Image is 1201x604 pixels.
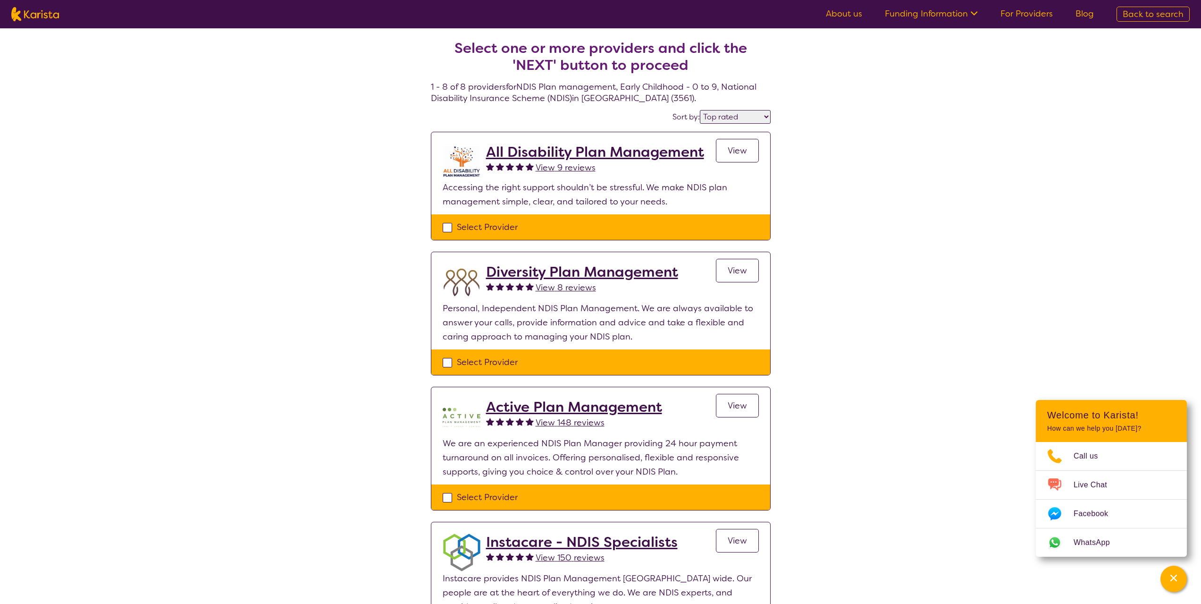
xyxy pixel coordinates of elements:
span: Facebook [1074,507,1119,521]
img: at5vqv0lot2lggohlylh.jpg [443,144,480,180]
a: All Disability Plan Management [486,144,704,161]
a: Active Plan Management [486,399,662,416]
img: fullstar [526,282,534,290]
img: duqvjtfkvnzb31ymex15.png [443,264,480,301]
a: For Providers [1000,8,1053,19]
a: About us [826,8,862,19]
span: Call us [1074,449,1109,463]
img: fullstar [516,417,524,425]
img: fullstar [526,162,534,170]
img: fullstar [496,553,504,561]
img: pypzb5qm7jexfhutod0x.png [443,399,480,436]
p: Accessing the right support shouldn’t be stressful. We make NDIS plan management simple, clear, a... [443,180,759,209]
span: WhatsApp [1074,536,1121,550]
a: View 148 reviews [536,416,605,430]
label: Sort by: [672,112,700,122]
a: View [716,259,759,282]
img: fullstar [486,553,494,561]
img: fullstar [496,282,504,290]
a: View 150 reviews [536,551,605,565]
img: fullstar [486,162,494,170]
img: fullstar [496,417,504,425]
span: View 150 reviews [536,552,605,563]
span: View 9 reviews [536,162,596,173]
a: Instacare - NDIS Specialists [486,534,678,551]
a: Diversity Plan Management [486,264,678,281]
img: fullstar [486,417,494,425]
img: fullstar [496,162,504,170]
a: View 8 reviews [536,281,596,295]
span: View [728,145,747,156]
span: View [728,535,747,546]
a: Web link opens in a new tab. [1036,528,1187,557]
div: Channel Menu [1036,400,1187,557]
a: Funding Information [885,8,978,19]
h2: Select one or more providers and click the 'NEXT' button to proceed [442,40,759,74]
button: Channel Menu [1160,566,1187,592]
ul: Choose channel [1036,442,1187,557]
a: Back to search [1117,7,1190,22]
p: We are an experienced NDIS Plan Manager providing 24 hour payment turnaround on all invoices. Off... [443,436,759,479]
span: Back to search [1123,9,1184,20]
span: View 8 reviews [536,282,596,293]
img: fullstar [506,282,514,290]
a: View [716,394,759,417]
span: View [728,265,747,276]
img: obkhna0zu27zdd4ubuus.png [443,534,480,571]
img: fullstar [506,417,514,425]
img: Karista logo [11,7,59,21]
img: fullstar [486,282,494,290]
a: View 9 reviews [536,161,596,175]
img: fullstar [516,282,524,290]
h4: 1 - 8 of 8 providers for NDIS Plan management , Early Childhood - 0 to 9 , National Disability In... [431,17,771,104]
a: Blog [1075,8,1094,19]
img: fullstar [526,417,534,425]
img: fullstar [506,162,514,170]
a: View [716,139,759,162]
span: View [728,400,747,411]
span: Live Chat [1074,478,1118,492]
img: fullstar [526,553,534,561]
img: fullstar [516,553,524,561]
p: Personal, Independent NDIS Plan Management. We are always available to answer your calls, provide... [443,301,759,344]
img: fullstar [506,553,514,561]
a: View [716,529,759,553]
span: View 148 reviews [536,417,605,428]
img: fullstar [516,162,524,170]
h2: Welcome to Karista! [1047,409,1176,421]
p: How can we help you [DATE]? [1047,425,1176,433]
